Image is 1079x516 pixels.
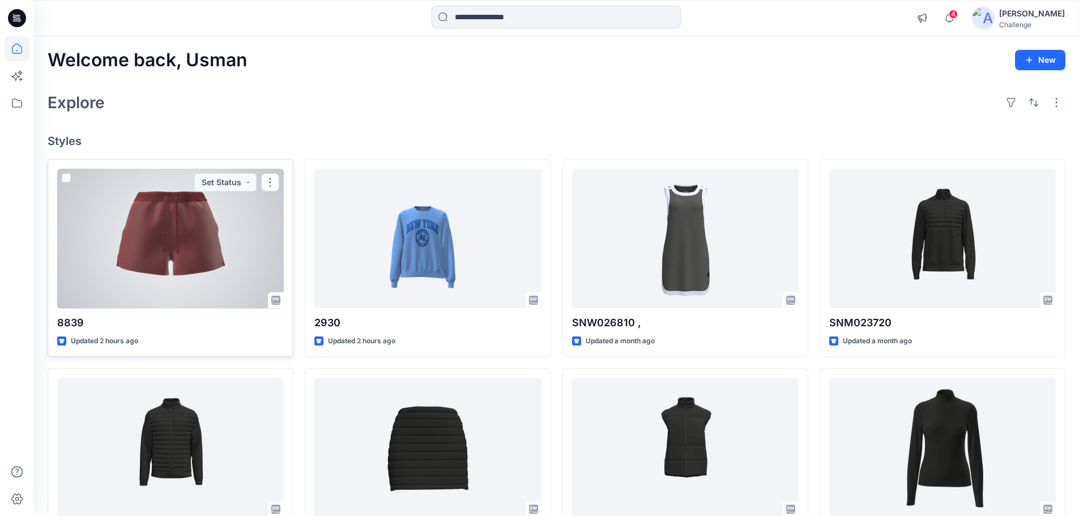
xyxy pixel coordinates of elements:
[48,134,1065,148] h4: Styles
[57,169,284,309] a: 8839
[1015,50,1065,70] button: New
[572,169,799,309] a: SNW026810 ,
[586,335,655,347] p: Updated a month ago
[843,335,912,347] p: Updated a month ago
[829,315,1056,331] p: SNM023720
[829,169,1056,309] a: SNM023720
[48,50,248,71] h2: Welcome back, Usman
[314,315,541,331] p: 2930
[71,335,138,347] p: Updated 2 hours ago
[328,335,395,347] p: Updated 2 hours ago
[949,10,958,19] span: 4
[314,169,541,309] a: 2930
[999,7,1065,20] div: [PERSON_NAME]
[972,7,995,29] img: avatar
[999,20,1065,29] div: Challenge
[572,315,799,331] p: SNW026810 ,
[48,93,105,112] h2: Explore
[57,315,284,331] p: 8839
